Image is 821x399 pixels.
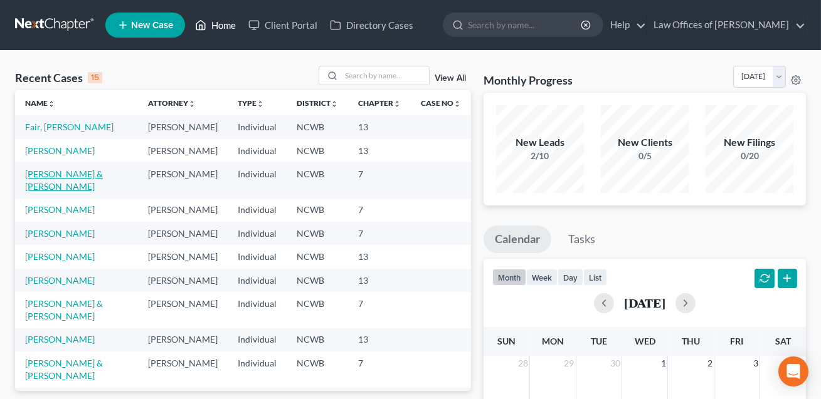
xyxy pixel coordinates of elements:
button: week [526,269,558,286]
a: Fair, [PERSON_NAME] [25,122,114,132]
span: New Case [131,21,173,30]
td: [PERSON_NAME] [138,222,228,245]
td: [PERSON_NAME] [138,139,228,162]
td: [PERSON_NAME] [138,292,228,328]
td: NCWB [287,222,348,245]
a: View All [435,74,466,83]
td: Individual [228,199,287,222]
i: unfold_more [257,100,264,108]
i: unfold_more [188,100,196,108]
span: 28 [517,356,529,371]
a: Help [604,14,646,36]
input: Search by name... [468,13,583,36]
td: Individual [228,162,287,198]
a: Chapterunfold_more [358,98,401,108]
a: [PERSON_NAME] & [PERSON_NAME] [25,168,103,192]
a: Nameunfold_more [25,98,55,108]
td: [PERSON_NAME] [138,199,228,222]
button: month [492,269,526,286]
div: New Leads [496,135,584,150]
a: [PERSON_NAME] & [PERSON_NAME] [25,358,103,381]
span: 4 [798,356,806,371]
td: Individual [228,328,287,351]
a: [PERSON_NAME] [25,334,95,345]
span: 1 [660,356,667,371]
td: NCWB [287,351,348,387]
td: NCWB [287,292,348,328]
span: Mon [542,336,564,346]
td: [PERSON_NAME] [138,162,228,198]
td: Individual [228,139,287,162]
td: NCWB [287,139,348,162]
span: Thu [682,336,700,346]
span: Sun [497,336,516,346]
td: [PERSON_NAME] [138,328,228,351]
span: 3 [752,356,760,371]
td: NCWB [287,269,348,292]
td: 7 [348,162,411,198]
a: Directory Cases [324,14,420,36]
td: 13 [348,328,411,351]
td: Individual [228,115,287,138]
div: 0/20 [706,150,793,162]
td: 13 [348,245,411,268]
a: Calendar [484,225,551,253]
h2: [DATE] [624,296,665,309]
a: [PERSON_NAME] [25,145,95,156]
td: NCWB [287,245,348,268]
td: NCWB [287,162,348,198]
td: 13 [348,139,411,162]
i: unfold_more [393,100,401,108]
td: Individual [228,245,287,268]
div: New Clients [601,135,689,150]
a: Client Portal [242,14,324,36]
i: unfold_more [48,100,55,108]
input: Search by name... [341,66,429,85]
a: Home [189,14,242,36]
td: 7 [348,292,411,328]
button: day [558,269,583,286]
i: unfold_more [331,100,338,108]
span: Tue [591,336,607,346]
td: Individual [228,292,287,328]
a: [PERSON_NAME] [25,204,95,215]
span: Fri [730,336,743,346]
div: 0/5 [601,150,689,162]
td: [PERSON_NAME] [138,115,228,138]
td: NCWB [287,115,348,138]
td: Individual [228,351,287,387]
a: Attorneyunfold_more [148,98,196,108]
td: 7 [348,222,411,245]
td: 7 [348,199,411,222]
td: [PERSON_NAME] [138,245,228,268]
span: 29 [563,356,576,371]
button: list [583,269,607,286]
a: [PERSON_NAME] [25,251,95,262]
span: 30 [609,356,622,371]
i: unfold_more [453,100,461,108]
a: Districtunfold_more [297,98,338,108]
a: Tasks [557,225,606,253]
div: 15 [88,72,102,83]
div: Open Intercom Messenger [778,356,808,386]
span: Wed [635,336,655,346]
div: Recent Cases [15,70,102,85]
td: NCWB [287,328,348,351]
td: 7 [348,351,411,387]
td: NCWB [287,199,348,222]
td: 13 [348,115,411,138]
a: [PERSON_NAME] [25,228,95,239]
a: [PERSON_NAME] [25,275,95,286]
td: 13 [348,269,411,292]
a: Typeunfold_more [238,98,264,108]
td: [PERSON_NAME] [138,269,228,292]
span: Sat [775,336,791,346]
td: [PERSON_NAME] [138,351,228,387]
td: Individual [228,269,287,292]
td: Individual [228,222,287,245]
div: 2/10 [496,150,584,162]
a: Law Offices of [PERSON_NAME] [647,14,805,36]
a: Case Nounfold_more [421,98,461,108]
span: 2 [706,356,714,371]
div: New Filings [706,135,793,150]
